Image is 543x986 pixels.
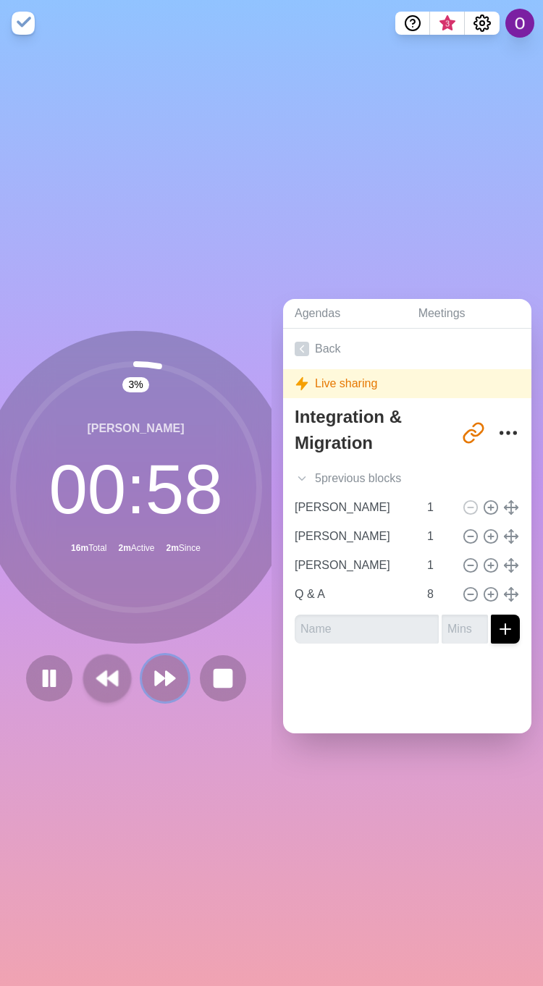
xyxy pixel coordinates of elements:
[494,418,523,447] button: More
[12,12,35,35] img: timeblocks logo
[421,493,456,522] input: Mins
[289,580,418,609] input: Name
[465,12,500,35] button: Settings
[283,464,531,493] div: 5 previous block
[283,299,407,329] a: Agendas
[395,12,430,35] button: Help
[430,12,465,35] button: What’s new
[395,470,401,487] span: s
[295,615,439,644] input: Name
[407,299,531,329] a: Meetings
[289,551,418,580] input: Name
[289,522,418,551] input: Name
[459,418,488,447] button: Share link
[421,580,456,609] input: Mins
[442,18,453,30] span: 3
[289,493,418,522] input: Name
[421,522,456,551] input: Mins
[421,551,456,580] input: Mins
[283,369,531,398] div: Live sharing
[442,615,488,644] input: Mins
[283,329,531,369] a: Back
